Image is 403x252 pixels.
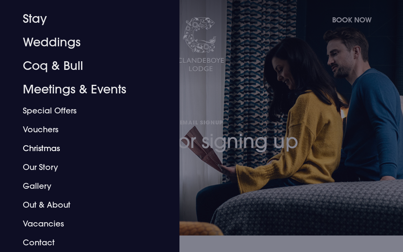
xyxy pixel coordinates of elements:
a: Vacancies [23,214,147,233]
a: Contact [23,233,147,252]
a: Meetings & Events [23,78,147,101]
a: Gallery [23,177,147,195]
a: Weddings [23,31,147,54]
a: Stay [23,7,147,31]
a: Coq & Bull [23,54,147,78]
a: Special Offers [23,101,147,120]
a: Vouchers [23,120,147,139]
a: Christmas [23,139,147,158]
a: Our Story [23,158,147,177]
a: Out & About [23,195,147,214]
